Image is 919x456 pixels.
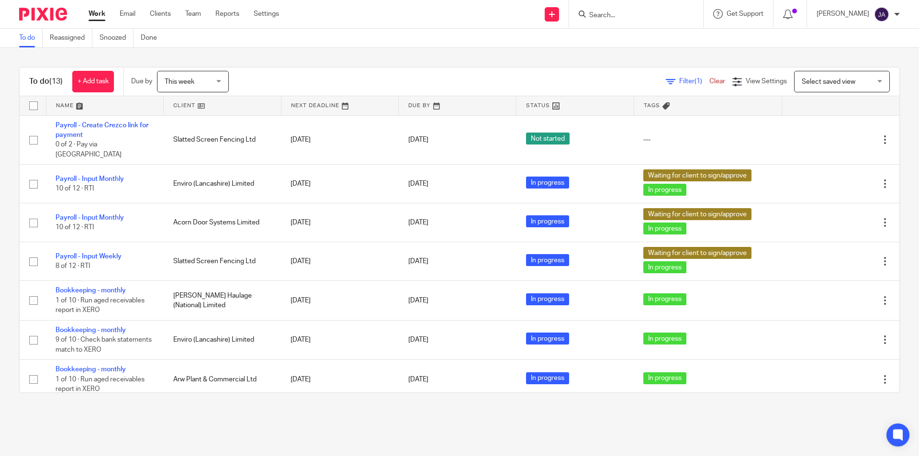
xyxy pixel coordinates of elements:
[643,208,751,220] span: Waiting for client to sign/approve
[643,222,686,234] span: In progress
[56,253,122,260] a: Payroll - Input Weekly
[643,247,751,259] span: Waiting for client to sign/approve
[408,376,428,383] span: [DATE]
[215,9,239,19] a: Reports
[643,372,686,384] span: In progress
[19,29,43,47] a: To do
[588,11,674,20] input: Search
[131,77,152,86] p: Due by
[56,176,124,182] a: Payroll - Input Monthly
[709,78,725,85] a: Clear
[72,71,114,92] a: + Add task
[281,360,399,399] td: [DATE]
[408,136,428,143] span: [DATE]
[526,254,569,266] span: In progress
[165,78,194,85] span: This week
[56,224,94,231] span: 10 of 12 · RTI
[56,141,122,158] span: 0 of 2 · Pay via [GEOGRAPHIC_DATA]
[643,184,686,196] span: In progress
[281,242,399,281] td: [DATE]
[29,77,63,87] h1: To do
[100,29,134,47] a: Snoozed
[695,78,702,85] span: (1)
[56,297,145,314] span: 1 of 10 · Run aged receivables report in XERO
[526,293,569,305] span: In progress
[50,29,92,47] a: Reassigned
[19,8,67,21] img: Pixie
[254,9,279,19] a: Settings
[164,203,281,242] td: Acorn Door Systems Limited
[817,9,869,19] p: [PERSON_NAME]
[56,122,148,138] a: Payroll - Create Crezco link for payment
[56,327,126,334] a: Bookkeeping - monthly
[164,115,281,165] td: Slatted Screen Fencing Ltd
[526,133,570,145] span: Not started
[281,320,399,359] td: [DATE]
[164,242,281,281] td: Slatted Screen Fencing Ltd
[408,297,428,304] span: [DATE]
[874,7,889,22] img: svg%3E
[408,336,428,343] span: [DATE]
[526,177,569,189] span: In progress
[281,165,399,203] td: [DATE]
[802,78,855,85] span: Select saved view
[408,180,428,187] span: [DATE]
[120,9,135,19] a: Email
[643,135,772,145] div: ---
[49,78,63,85] span: (13)
[56,263,90,269] span: 8 of 12 · RTI
[526,333,569,345] span: In progress
[408,219,428,226] span: [DATE]
[56,185,94,192] span: 10 of 12 · RTI
[141,29,164,47] a: Done
[56,287,126,294] a: Bookkeeping - monthly
[150,9,171,19] a: Clients
[526,215,569,227] span: In progress
[56,376,145,393] span: 1 of 10 · Run aged receivables report in XERO
[643,293,686,305] span: In progress
[281,281,399,320] td: [DATE]
[185,9,201,19] a: Team
[164,360,281,399] td: Arw Plant & Commercial Ltd
[643,333,686,345] span: In progress
[89,9,105,19] a: Work
[746,78,787,85] span: View Settings
[281,115,399,165] td: [DATE]
[56,336,152,353] span: 9 of 10 · Check bank statements match to XERO
[408,258,428,265] span: [DATE]
[56,366,126,373] a: Bookkeeping - monthly
[727,11,763,17] span: Get Support
[643,261,686,273] span: In progress
[679,78,709,85] span: Filter
[526,372,569,384] span: In progress
[164,281,281,320] td: [PERSON_NAME] Haulage (National) Limited
[164,320,281,359] td: Enviro (Lancashire) Limited
[281,203,399,242] td: [DATE]
[643,169,751,181] span: Waiting for client to sign/approve
[644,103,660,108] span: Tags
[56,214,124,221] a: Payroll - Input Monthly
[164,165,281,203] td: Enviro (Lancashire) Limited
